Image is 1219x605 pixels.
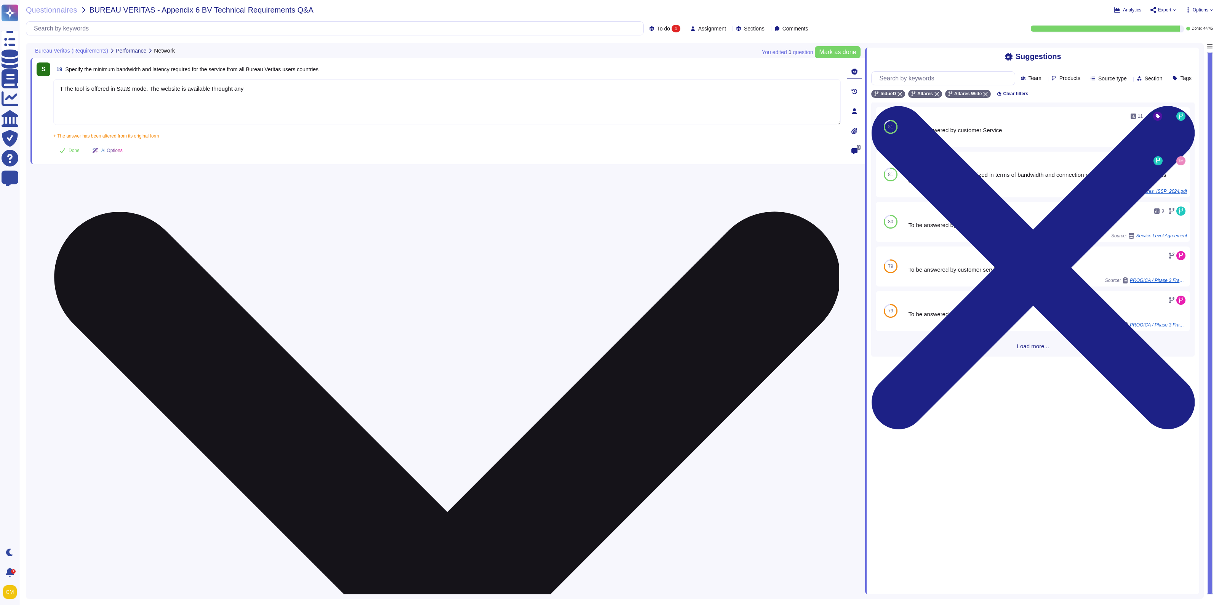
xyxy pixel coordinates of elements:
[90,6,314,14] span: BUREAU VERITAS - Appendix 6 BV Technical Requirements Q&A
[1203,27,1213,30] span: 44 / 45
[116,48,146,53] span: Performance
[815,46,861,58] button: Mark as done
[888,264,893,269] span: 79
[1192,27,1202,30] span: Done:
[782,26,808,31] span: Comments
[53,79,841,125] textarea: TThe tool is offered in SaaS mode. The website is available throught any
[888,309,893,313] span: 79
[37,62,50,76] div: S
[1158,8,1171,12] span: Export
[35,48,108,53] span: Bureau Veritas (Requirements)
[888,219,893,224] span: 80
[857,145,861,150] span: 0
[53,67,62,72] span: 19
[744,26,765,31] span: Sections
[888,125,893,129] span: 81
[875,72,1014,85] input: Search by keywords
[819,49,856,55] span: Mark as done
[30,22,643,35] input: Search by keywords
[1176,156,1185,165] img: user
[789,50,792,55] b: 1
[1114,7,1141,13] button: Analytics
[2,584,22,600] button: user
[26,6,77,14] span: Questionnaires
[3,585,17,599] img: user
[1123,8,1141,12] span: Analytics
[66,66,319,72] span: Specify the minimum bandwidth and latency required for the service from all Bureau Veritas users ...
[672,25,680,32] div: 1
[762,50,813,55] span: You edited question
[657,26,670,31] span: To do
[698,26,726,31] span: Assignment
[154,48,175,53] span: Network
[11,569,16,574] div: 1
[888,172,893,177] span: 81
[1193,8,1208,12] span: Options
